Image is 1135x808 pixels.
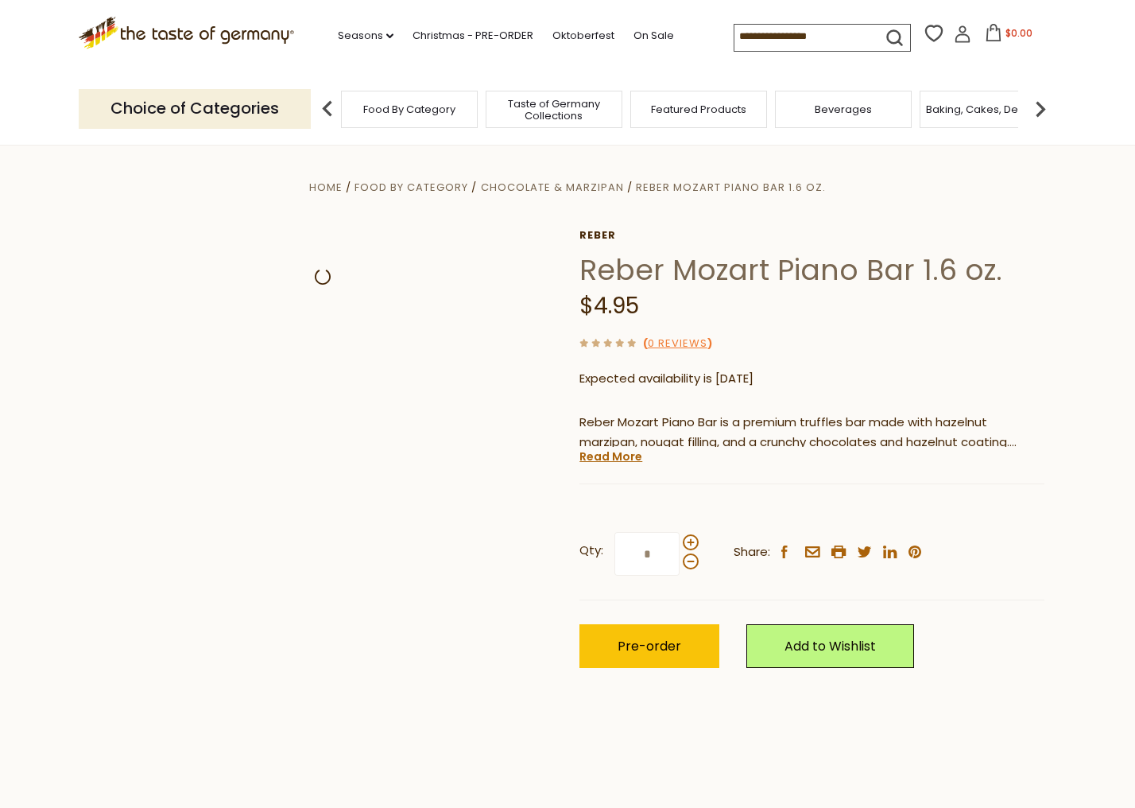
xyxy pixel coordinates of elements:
[746,624,914,668] a: Add to Wishlist
[633,27,674,45] a: On Sale
[413,27,533,45] a: Christmas - PRE-ORDER
[651,103,746,115] a: Featured Products
[648,336,707,352] a: 0 Reviews
[579,449,642,464] a: Read More
[643,336,712,351] span: ( )
[974,24,1042,48] button: $0.00
[636,180,826,195] a: Reber Mozart Piano Bar 1.6 oz.
[309,180,343,195] a: Home
[338,27,393,45] a: Seasons
[579,252,1044,288] h1: Reber Mozart Piano Bar 1.6 oz.
[312,93,343,125] img: previous arrow
[1025,93,1056,125] img: next arrow
[1005,26,1032,40] span: $0.00
[354,180,468,195] a: Food By Category
[614,532,680,576] input: Qty:
[618,637,681,655] span: Pre-order
[579,414,1017,450] span: Reber Mozart Piano Bar is a premium truffles bar made with hazelnut marzipan, nougat filling, and...
[552,27,614,45] a: Oktoberfest
[481,180,624,195] a: Chocolate & Marzipan
[490,98,618,122] a: Taste of Germany Collections
[579,541,603,561] strong: Qty:
[926,103,1049,115] a: Baking, Cakes, Desserts
[579,369,1044,389] p: Expected availability is [DATE]
[815,103,872,115] a: Beverages
[79,89,311,128] p: Choice of Categories
[579,624,719,668] button: Pre-order
[579,229,1044,242] a: Reber
[734,542,770,562] span: Share:
[363,103,455,115] a: Food By Category
[579,290,639,321] span: $4.95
